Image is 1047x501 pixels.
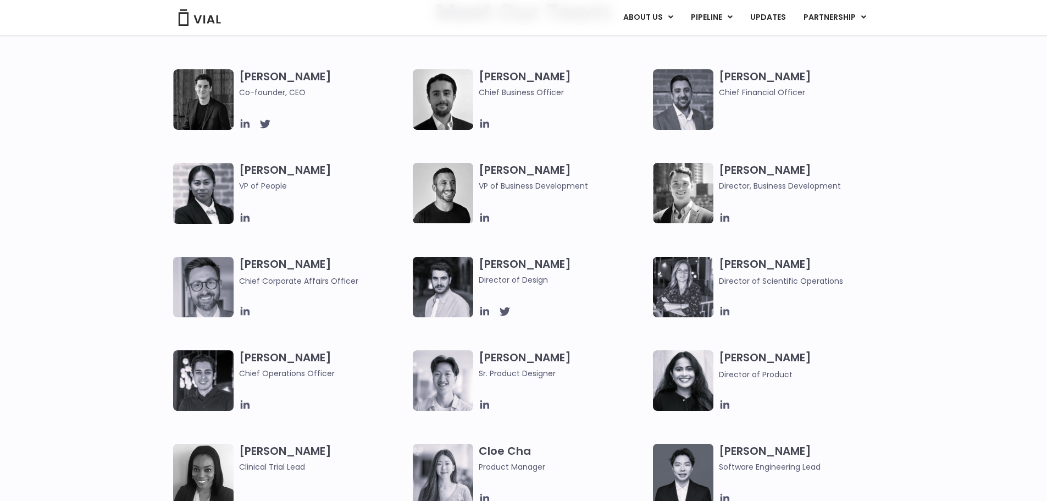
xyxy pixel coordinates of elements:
[479,350,647,379] h3: [PERSON_NAME]
[178,9,221,26] img: Vial Logo
[173,350,234,411] img: Headshot of smiling man named Josh
[239,180,408,192] span: VP of People
[653,350,713,411] img: Smiling woman named Dhruba
[239,163,408,208] h3: [PERSON_NAME]
[479,86,647,98] span: Chief Business Officer
[239,367,408,379] span: Chief Operations Officer
[653,69,713,130] img: Headshot of smiling man named Samir
[479,69,647,98] h3: [PERSON_NAME]
[479,163,647,192] h3: [PERSON_NAME]
[682,8,741,27] a: PIPELINEMenu Toggle
[719,163,888,192] h3: [PERSON_NAME]
[413,350,473,411] img: Brennan
[239,350,408,379] h3: [PERSON_NAME]
[479,461,647,473] span: Product Manager
[239,276,358,287] span: Chief Corporate Affairs Officer
[173,163,234,224] img: Catie
[239,86,408,98] span: Co-founder, CEO
[741,8,794,27] a: UPDATES
[719,257,888,287] h3: [PERSON_NAME]
[479,444,647,473] h3: Cloe Cha
[239,69,408,98] h3: [PERSON_NAME]
[479,180,647,192] span: VP of Business Development
[719,461,888,473] span: Software Engineering Lead
[479,274,647,286] span: Director of Design
[653,257,713,317] img: Headshot of smiling woman named Sarah
[653,163,713,223] img: A black and white photo of a smiling man in a suit at ARVO 2023.
[173,257,234,317] img: Paolo-M
[719,86,888,98] span: Chief Financial Officer
[413,163,473,223] img: A black and white photo of a man smiling.
[719,350,888,381] h3: [PERSON_NAME]
[719,69,888,98] h3: [PERSON_NAME]
[413,69,473,130] img: A black and white photo of a man in a suit holding a vial.
[719,180,888,192] span: Director, Business Development
[479,367,647,379] span: Sr. Product Designer
[614,8,682,27] a: ABOUT USMenu Toggle
[719,276,843,287] span: Director of Scientific Operations
[173,69,234,130] img: A black and white photo of a man in a suit attending a Summit.
[719,444,888,473] h3: [PERSON_NAME]
[239,257,408,287] h3: [PERSON_NAME]
[413,257,473,317] img: Headshot of smiling man named Albert
[479,257,647,286] h3: [PERSON_NAME]
[239,461,408,473] span: Clinical Trial Lead
[795,8,875,27] a: PARTNERSHIPMenu Toggle
[719,369,793,380] span: Director of Product
[239,444,408,473] h3: [PERSON_NAME]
